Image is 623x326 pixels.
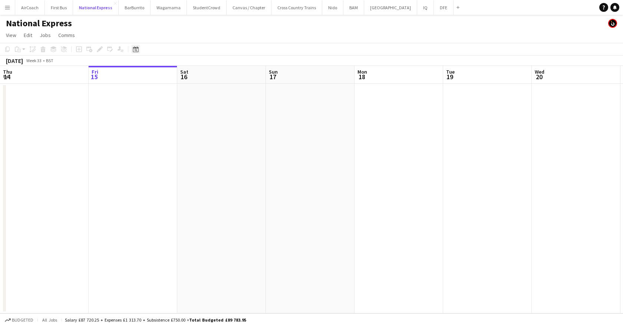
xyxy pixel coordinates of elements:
span: 14 [2,73,12,81]
button: BAM [343,0,364,15]
a: Edit [21,30,35,40]
span: Sun [269,68,278,75]
button: AirCoach [15,0,45,15]
span: Total Budgeted £89 783.95 [189,317,246,323]
button: [GEOGRAPHIC_DATA] [364,0,417,15]
button: BarBurrito [119,0,151,15]
a: Comms [55,30,78,40]
button: Wagamama [151,0,187,15]
span: Week 33 [24,58,43,63]
span: 16 [179,73,188,81]
span: Sat [180,68,188,75]
button: National Express [73,0,119,15]
a: View [3,30,19,40]
span: Jobs [40,32,51,38]
span: Thu [3,68,12,75]
app-user-avatar: Tim Bodenham [608,19,617,28]
span: Wed [535,68,544,75]
span: Edit [24,32,32,38]
a: Jobs [37,30,54,40]
span: 19 [445,73,455,81]
span: Comms [58,32,75,38]
span: 15 [90,73,98,81]
h1: National Express [6,18,72,29]
span: 17 [268,73,278,81]
span: Mon [357,68,367,75]
button: Nido [322,0,343,15]
span: All jobs [41,317,59,323]
button: StudentCrowd [187,0,227,15]
button: First Bus [45,0,73,15]
div: BST [46,58,53,63]
button: Budgeted [4,316,34,324]
span: View [6,32,16,38]
span: Fri [92,68,98,75]
button: IQ [417,0,434,15]
button: Cross Country Trains [271,0,322,15]
div: [DATE] [6,57,23,64]
button: DFE [434,0,454,15]
span: 20 [534,73,544,81]
span: Budgeted [12,317,33,323]
span: Tue [446,68,455,75]
div: Salary £87 720.25 + Expenses £1 313.70 + Subsistence £750.00 = [65,317,246,323]
span: 18 [356,73,367,81]
button: Canvas / Chapter [227,0,271,15]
